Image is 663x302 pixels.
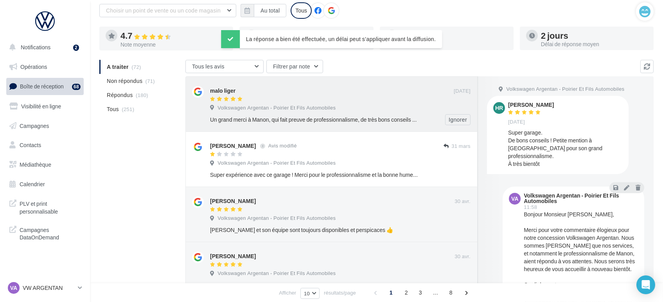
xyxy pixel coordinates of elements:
span: 10 [304,290,310,297]
a: Campagnes [5,118,85,134]
div: malo liger [210,87,235,95]
span: 11:58 [524,205,537,210]
span: 31 mars [451,143,471,150]
a: Boîte de réception68 [5,78,85,95]
span: Médiathèque [20,161,51,168]
div: [PERSON_NAME] [210,142,256,150]
a: VA VW ARGENTAN [6,280,84,295]
a: Visibilité en ligne [5,98,85,115]
div: 4.7 [120,31,227,40]
span: Campagnes DataOnDemand [20,225,81,241]
div: 2 [73,45,79,51]
span: 1 [385,286,397,299]
button: Au total [241,4,286,17]
span: Campagnes [20,122,49,129]
a: Calendrier [5,176,85,192]
span: VA [10,284,17,292]
button: 10 [300,288,320,299]
span: PLV et print personnalisable [20,198,81,215]
span: Répondus [107,91,133,99]
span: Volkswagen Argentan - Poirier Et Fils Automobiles [217,160,336,167]
span: (71) [146,78,155,84]
div: Super garage. De bons conseils ! Petite mention à [GEOGRAPHIC_DATA] pour son grand professionnali... [508,129,622,168]
span: Tous [107,105,119,113]
a: Contacts [5,137,85,153]
div: [PERSON_NAME] [210,197,256,205]
div: Volkswagen Argentan - Poirier Et Fils Automobiles [524,193,636,204]
div: La réponse a bien été effectuée, un délai peut s’appliquer avant la diffusion. [221,30,442,48]
span: Contacts [20,142,41,148]
div: Super expérience avec ce garage ! Merci pour le professionnalisme et la bonne humeur de [PERSON_N... [210,171,420,179]
span: 8 [445,286,457,299]
span: Avis modifié [268,143,297,149]
span: Afficher [279,289,296,297]
div: Un grand merci à Manon, qui fait preuve de professionnalisme, de très bons conseils et à l’écoute... [210,116,420,124]
div: [PERSON_NAME] [210,252,256,260]
span: Opérations [20,63,47,70]
span: 3 [414,286,427,299]
span: Volkswagen Argentan - Poirier Et Fils Automobiles [217,215,336,222]
span: résultats/page [324,289,356,297]
a: Médiathèque [5,156,85,173]
span: (251) [122,106,134,112]
div: 2 jours [541,31,647,40]
span: Boîte de réception [20,83,64,90]
div: 73 % [401,31,507,40]
span: Volkswagen Argentan - Poirier Et Fils Automobiles [506,86,624,93]
div: Open Intercom Messenger [636,275,655,294]
span: hr [495,104,503,112]
span: Visibilité en ligne [21,103,61,110]
button: Tous les avis [185,60,264,73]
div: Note moyenne [120,42,227,47]
span: Non répondus [107,77,142,85]
button: Ignorer [445,114,471,125]
p: VW ARGENTAN [23,284,75,292]
span: Notifications [21,44,50,50]
span: 30 avr. [455,253,471,260]
span: Volkswagen Argentan - Poirier Et Fils Automobiles [217,270,336,277]
a: PLV et print personnalisable [5,195,85,218]
span: VA [511,195,518,203]
div: [PERSON_NAME] et son équipe sont toujours disponibles et perspicaces 👍 [210,226,420,234]
button: Choisir un point de vente ou un code magasin [99,4,236,17]
span: ... [429,286,442,299]
span: Choisir un point de vente ou un code magasin [106,7,221,14]
span: [DATE] [454,88,471,95]
span: 2 [400,286,413,299]
span: 30 avr. [455,198,471,205]
span: Tous les avis [192,63,225,70]
div: 68 [72,84,81,90]
a: Campagnes DataOnDemand [5,221,85,244]
div: Taux de réponse [401,41,507,47]
span: [DATE] [508,119,525,126]
span: Calendrier [20,181,45,187]
a: Opérations [5,59,85,75]
div: Tous [291,2,312,19]
button: Au total [254,4,286,17]
div: [PERSON_NAME] [508,102,554,108]
span: Volkswagen Argentan - Poirier Et Fils Automobiles [217,104,336,111]
span: (180) [136,92,148,98]
button: Filtrer par note [266,60,323,73]
div: Délai de réponse moyen [541,41,647,47]
div: Merci Manon pour votre professionnalisme [210,282,420,289]
button: Notifications 2 [5,39,82,56]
